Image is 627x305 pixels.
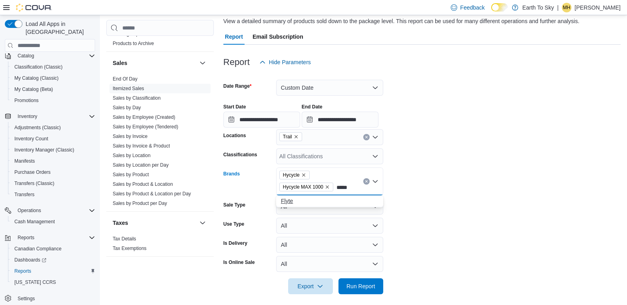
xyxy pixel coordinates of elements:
[11,266,34,276] a: Reports
[8,61,98,73] button: Classification (Classic)
[14,206,95,215] span: Operations
[8,73,98,84] button: My Catalog (Classic)
[11,156,38,166] a: Manifests
[8,133,98,144] button: Inventory Count
[276,80,383,96] button: Custom Date
[276,195,383,207] div: Choose from the following options
[113,162,169,168] span: Sales by Location per Day
[113,191,191,197] span: Sales by Product & Location per Day
[18,234,34,241] span: Reports
[106,234,214,256] div: Taxes
[14,206,44,215] button: Operations
[223,202,245,208] label: Sale Type
[18,53,34,59] span: Catalog
[8,216,98,227] button: Cash Management
[113,201,167,206] a: Sales by Product per Day
[302,104,322,110] label: End Date
[372,134,378,140] button: Open list of options
[223,112,300,128] input: Press the down key to open a popover containing a calendar.
[276,237,383,253] button: All
[11,190,38,199] a: Transfers
[223,171,240,177] label: Brands
[223,259,255,266] label: Is Online Sale
[8,155,98,167] button: Manifests
[223,152,257,158] label: Classifications
[281,197,378,205] span: Flyte
[11,85,95,94] span: My Catalog (Beta)
[14,86,53,92] span: My Catalog (Beta)
[113,59,127,67] h3: Sales
[8,266,98,277] button: Reports
[14,180,54,187] span: Transfers (Classic)
[11,123,64,132] a: Adjustments (Classic)
[8,167,98,178] button: Purchase Orders
[8,254,98,266] a: Dashboards
[14,293,95,303] span: Settings
[113,219,196,227] button: Taxes
[11,167,54,177] a: Purchase Orders
[522,3,554,12] p: Earth To Sky
[8,243,98,254] button: Canadian Compliance
[283,171,300,179] span: Hycycle
[269,58,311,66] span: Hide Parameters
[557,3,559,12] p: |
[14,279,56,285] span: [US_STATE] CCRS
[460,4,485,12] span: Feedback
[11,62,66,72] a: Classification (Classic)
[113,162,169,168] a: Sales by Location per Day
[14,51,37,61] button: Catalog
[113,76,137,82] a: End Of Day
[2,293,98,304] button: Settings
[113,134,147,139] a: Sales by Invoice
[113,219,128,227] h3: Taxes
[14,75,59,81] span: My Catalog (Classic)
[113,143,170,149] a: Sales by Invoice & Product
[279,132,302,141] span: Trail
[14,218,55,225] span: Cash Management
[11,62,95,72] span: Classification (Classic)
[11,277,59,287] a: [US_STATE] CCRS
[14,246,62,252] span: Canadian Compliance
[14,233,95,242] span: Reports
[11,73,95,83] span: My Catalog (Classic)
[8,178,98,189] button: Transfers (Classic)
[11,145,95,155] span: Inventory Manager (Classic)
[11,217,95,226] span: Cash Management
[279,171,310,179] span: Hycycle
[11,190,95,199] span: Transfers
[294,134,299,139] button: Remove Trail from selection in this group
[11,244,65,254] a: Canadian Compliance
[288,278,333,294] button: Export
[346,282,375,290] span: Run Report
[113,59,196,67] button: Sales
[302,112,378,128] input: Press the down key to open a popover containing a calendar.
[113,246,147,251] a: Tax Exemptions
[11,85,56,94] a: My Catalog (Beta)
[11,156,95,166] span: Manifests
[363,178,370,185] button: Clear input
[14,268,31,274] span: Reports
[106,74,214,211] div: Sales
[198,218,207,228] button: Taxes
[562,3,571,12] div: Michelle Hinton
[11,255,50,265] a: Dashboards
[14,112,40,121] button: Inventory
[113,172,149,177] a: Sales by Product
[11,277,95,287] span: Washington CCRS
[8,122,98,133] button: Adjustments (Classic)
[113,153,151,158] a: Sales by Location
[8,144,98,155] button: Inventory Manager (Classic)
[113,105,141,110] a: Sales by Day
[8,84,98,95] button: My Catalog (Beta)
[11,217,58,226] a: Cash Management
[338,278,383,294] button: Run Report
[113,85,144,92] span: Itemized Sales
[14,136,48,142] span: Inventory Count
[223,240,247,246] label: Is Delivery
